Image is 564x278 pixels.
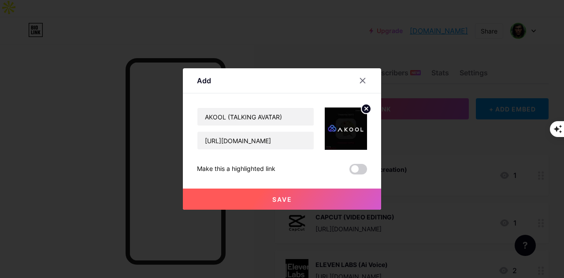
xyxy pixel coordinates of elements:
input: URL [197,132,314,149]
span: Save [272,196,292,203]
div: Add [197,75,211,86]
input: Title [197,108,314,126]
img: link_thumbnail [325,107,367,150]
div: Make this a highlighted link [197,164,275,174]
button: Save [183,189,381,210]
